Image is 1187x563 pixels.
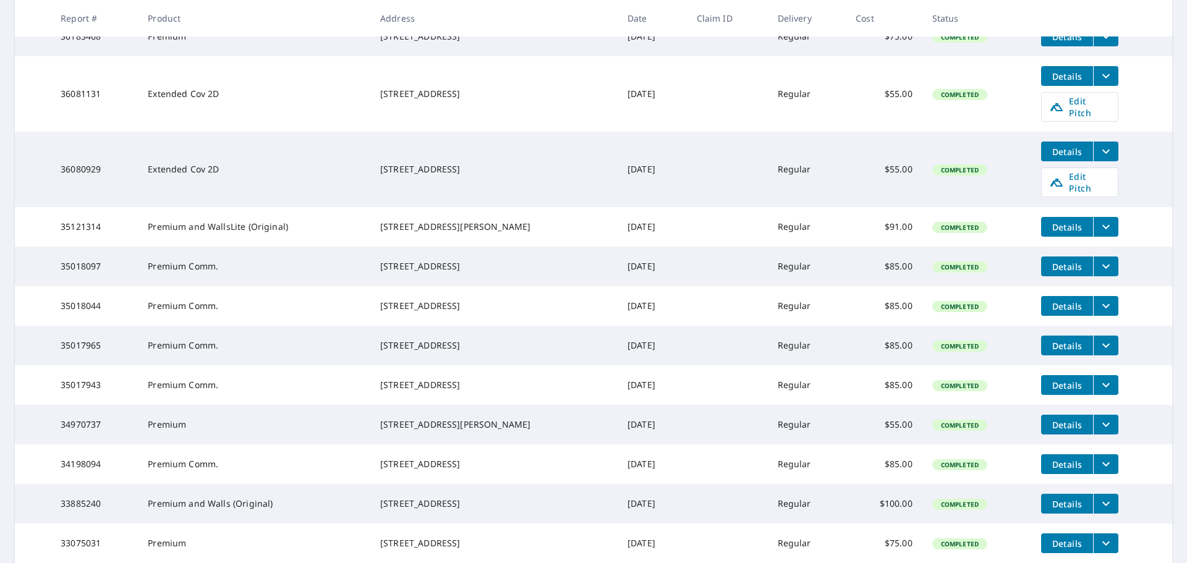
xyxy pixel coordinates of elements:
button: detailsBtn-36081131 [1041,66,1093,86]
span: Details [1049,31,1086,43]
td: Premium Comm. [138,326,370,365]
button: detailsBtn-35017965 [1041,336,1093,355]
span: Details [1049,538,1086,549]
td: 35018044 [51,286,138,326]
button: detailsBtn-34970737 [1041,415,1093,434]
span: Completed [934,263,986,271]
td: Premium and Walls (Original) [138,484,370,523]
span: Details [1049,379,1086,391]
td: Premium [138,405,370,444]
td: $91.00 [846,207,922,247]
td: Regular [768,484,846,523]
td: Regular [768,365,846,405]
span: Completed [934,33,986,41]
span: Completed [934,381,986,390]
button: filesDropdownBtn-36080929 [1093,142,1118,161]
span: Details [1049,70,1086,82]
button: filesDropdownBtn-33075031 [1093,533,1118,553]
td: $85.00 [846,365,922,405]
td: 35121314 [51,207,138,247]
span: Completed [934,342,986,350]
div: [STREET_ADDRESS] [380,300,608,312]
td: Premium [138,17,370,56]
button: filesDropdownBtn-34970737 [1093,415,1118,434]
td: 36081131 [51,56,138,132]
button: detailsBtn-35018097 [1041,256,1093,276]
div: [STREET_ADDRESS] [380,339,608,352]
td: $55.00 [846,405,922,444]
td: $75.00 [846,523,922,563]
button: detailsBtn-35121314 [1041,217,1093,237]
span: Details [1049,300,1086,312]
span: Details [1049,221,1086,233]
span: Completed [934,166,986,174]
div: [STREET_ADDRESS] [380,537,608,549]
span: Completed [934,223,986,232]
div: [STREET_ADDRESS] [380,260,608,273]
td: $85.00 [846,286,922,326]
button: detailsBtn-33075031 [1041,533,1093,553]
span: Completed [934,90,986,99]
td: Regular [768,326,846,365]
td: Premium Comm. [138,247,370,286]
span: Completed [934,460,986,469]
td: Regular [768,444,846,484]
td: $55.00 [846,56,922,132]
td: Regular [768,17,846,56]
button: detailsBtn-36183468 [1041,27,1093,46]
button: filesDropdownBtn-35018044 [1093,296,1118,316]
div: [STREET_ADDRESS] [380,379,608,391]
td: Premium Comm. [138,286,370,326]
td: $85.00 [846,444,922,484]
button: detailsBtn-35018044 [1041,296,1093,316]
td: [DATE] [618,247,687,286]
td: Premium and WallsLite (Original) [138,207,370,247]
td: [DATE] [618,326,687,365]
td: [DATE] [618,56,687,132]
td: 35018097 [51,247,138,286]
span: Details [1049,419,1086,431]
button: filesDropdownBtn-35121314 [1093,217,1118,237]
div: [STREET_ADDRESS][PERSON_NAME] [380,418,608,431]
button: detailsBtn-35017943 [1041,375,1093,395]
td: $55.00 [846,132,922,207]
td: Extended Cov 2D [138,56,370,132]
td: 36183468 [51,17,138,56]
td: 33885240 [51,484,138,523]
td: $75.00 [846,17,922,56]
span: Details [1049,498,1086,510]
td: Regular [768,56,846,132]
button: filesDropdownBtn-33885240 [1093,494,1118,514]
td: [DATE] [618,484,687,523]
td: Premium Comm. [138,365,370,405]
span: Edit Pitch [1049,171,1110,194]
td: [DATE] [618,365,687,405]
div: [STREET_ADDRESS] [380,163,608,176]
td: [DATE] [618,286,687,326]
td: Regular [768,523,846,563]
button: filesDropdownBtn-35018097 [1093,256,1118,276]
td: [DATE] [618,523,687,563]
td: 35017943 [51,365,138,405]
td: [DATE] [618,444,687,484]
span: Completed [934,540,986,548]
td: 34970737 [51,405,138,444]
button: filesDropdownBtn-34198094 [1093,454,1118,474]
div: [STREET_ADDRESS][PERSON_NAME] [380,221,608,233]
button: detailsBtn-33885240 [1041,494,1093,514]
span: Details [1049,459,1086,470]
div: [STREET_ADDRESS] [380,88,608,100]
td: Regular [768,247,846,286]
button: filesDropdownBtn-35017943 [1093,375,1118,395]
td: Extended Cov 2D [138,132,370,207]
button: detailsBtn-34198094 [1041,454,1093,474]
div: [STREET_ADDRESS] [380,497,608,510]
span: Details [1049,340,1086,352]
td: [DATE] [618,17,687,56]
td: Premium [138,523,370,563]
button: filesDropdownBtn-35017965 [1093,336,1118,355]
td: $85.00 [846,247,922,286]
span: Completed [934,500,986,509]
span: Details [1049,146,1086,158]
td: [DATE] [618,132,687,207]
